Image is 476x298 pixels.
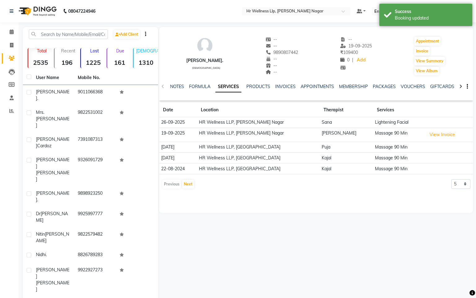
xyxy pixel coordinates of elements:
[266,37,277,42] span: --
[37,143,51,149] span: cardoz
[46,252,47,257] span: .
[36,136,69,149] span: [PERSON_NAME]
[36,280,69,292] span: [PERSON_NAME]
[197,153,320,163] td: HR Wellness LLP, [GEOGRAPHIC_DATA]
[275,84,296,89] a: INVOICES
[215,81,241,92] a: SERVICES
[266,69,277,75] span: --
[74,132,116,153] td: 7391087313
[395,8,468,15] div: Success
[356,56,367,64] a: Add
[114,30,140,39] a: Add Client
[373,153,425,163] td: Massage 90 Min
[430,84,454,89] a: GIFTCARDS
[36,190,69,202] span: [PERSON_NAME]
[373,117,425,128] td: Lightening Facial
[373,103,425,117] th: Services
[320,153,373,163] td: Kajal
[246,84,270,89] a: PRODUCTS
[340,57,350,63] span: 0
[36,170,69,182] span: [PERSON_NAME]
[36,231,45,237] span: Nitin
[37,197,38,202] span: .
[159,142,197,153] td: [DATE]
[36,211,68,223] span: [PERSON_NAME]
[83,48,105,54] p: Lost
[36,157,69,169] span: [PERSON_NAME]
[301,84,334,89] a: APPOINTMENTS
[192,66,220,69] span: [DEMOGRAPHIC_DATA]
[320,142,373,153] td: Puja
[197,142,320,153] td: HR Wellness LLP, [GEOGRAPHIC_DATA]
[55,59,79,66] strong: 196
[81,59,105,66] strong: 1225
[68,2,95,20] b: 08047224946
[74,263,116,296] td: 9922927273
[159,117,197,128] td: 26-09-2025
[159,163,197,174] td: 22-08-2024
[373,142,425,153] td: Massage 90 Min
[196,36,214,55] img: avatar
[36,89,69,101] span: [PERSON_NAME]
[136,48,158,54] p: [DEMOGRAPHIC_DATA]
[320,103,373,117] th: Therapist
[352,57,353,63] span: |
[340,37,352,42] span: --
[340,43,372,49] span: 19-09-2025
[401,84,425,89] a: VOUCHERS
[36,116,69,128] span: [PERSON_NAME]
[74,248,116,263] td: 8826789283
[266,50,298,55] span: 9890807442
[414,37,441,46] button: Appointment
[36,252,46,257] span: Nidhi
[159,128,197,142] td: 19-09-2025
[32,71,74,85] th: User Name
[159,153,197,163] td: [DATE]
[108,48,132,54] p: Due
[414,67,439,75] button: View Album
[197,117,320,128] td: HR Wellness LLP, [PERSON_NAME] Nagar
[320,117,373,128] td: Sana
[197,103,320,117] th: Location
[266,43,277,49] span: --
[373,128,425,142] td: Massage 90 Min
[36,109,44,115] span: Mrs.
[320,128,373,142] td: [PERSON_NAME]
[414,57,445,65] button: View Summary
[74,153,116,186] td: 9326091729
[107,59,132,66] strong: 161
[395,15,468,21] div: Booking updated
[182,180,194,189] button: Next
[74,227,116,248] td: 9822579482
[74,85,116,105] td: 9011066368
[36,231,69,243] span: [PERSON_NAME]
[57,48,79,54] p: Recent
[373,84,396,89] a: PACKAGES
[373,163,425,174] td: Massage 90 Min
[414,47,430,56] button: Invoice
[320,163,373,174] td: Kajal
[36,211,41,216] span: Dr
[74,71,116,85] th: Mobile No.
[159,103,197,117] th: Date
[266,63,277,68] span: --
[197,128,320,142] td: HR Wellness LLP, [PERSON_NAME] Nagar
[189,84,210,89] a: FORMULA
[28,59,53,66] strong: 2535
[36,267,69,279] span: [PERSON_NAME]
[134,59,158,66] strong: 1310
[339,84,368,89] a: MEMBERSHIP
[37,96,38,101] span: .
[186,57,223,64] div: [PERSON_NAME].
[170,84,184,89] a: NOTES
[266,56,277,62] span: --
[340,50,343,55] span: ₹
[197,163,320,174] td: HR Wellness LLP, [GEOGRAPHIC_DATA]
[31,48,53,54] p: Total
[427,130,458,140] button: View Invoice
[29,29,108,39] input: Search by Name/Mobile/Email/Code
[16,2,58,20] img: logo
[74,207,116,227] td: 9925997777
[74,105,116,132] td: 9822531002
[340,50,358,55] span: 109400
